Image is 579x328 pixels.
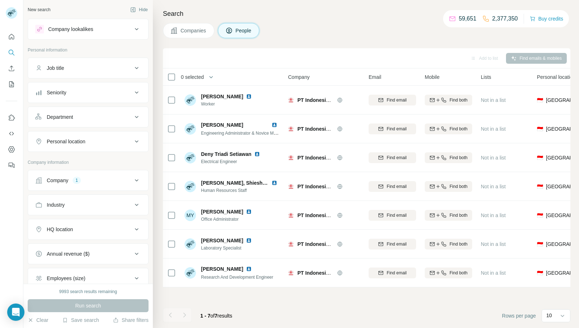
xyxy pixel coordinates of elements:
span: Find both [450,97,468,103]
span: Find both [450,126,468,132]
div: Employees (size) [47,275,85,282]
span: Lists [481,73,491,81]
img: Avatar [184,238,196,250]
button: Company1 [28,172,148,189]
span: Deny Triadi Setiawan [201,150,251,158]
button: HQ location [28,221,148,238]
img: Avatar [184,152,196,163]
span: PT Indonesia Nanya Indah Plastics [297,155,380,161]
span: 🇮🇩 [537,125,543,132]
div: Industry [47,201,65,208]
span: Not in a list [481,126,506,132]
img: Logo of PT Indonesia Nanya Indah Plastics [288,241,294,247]
div: 1 [73,177,81,184]
button: Share filters [113,316,149,324]
button: Find email [369,123,416,134]
span: [PERSON_NAME] [201,122,243,128]
span: Mobile [425,73,439,81]
span: results [200,313,232,319]
span: 🇮🇩 [537,96,543,104]
span: 🇮🇩 [537,183,543,190]
span: Not in a list [481,241,506,247]
span: PT Indonesia Nanya Indah Plastics [297,241,380,247]
button: Buy credits [530,14,563,24]
span: PT Indonesia Nanya Indah Plastics [297,97,380,103]
span: [PERSON_NAME], Shieshielia Intan S. [201,180,292,186]
button: Find both [425,239,472,250]
button: Seniority [28,84,148,101]
span: Office Administrator [201,216,255,223]
button: Dashboard [6,143,17,156]
div: New search [28,6,50,13]
img: LinkedIn logo [254,151,260,157]
div: HQ location [47,226,73,233]
button: Company lookalikes [28,21,148,38]
span: Find both [450,212,468,219]
button: Find email [369,268,416,278]
span: Find email [387,212,406,219]
img: Logo of PT Indonesia Nanya Indah Plastics [288,184,294,189]
span: [PERSON_NAME] [201,265,243,273]
p: 59,651 [459,14,477,23]
span: Find email [387,97,406,103]
button: Find both [425,210,472,221]
p: 10 [546,312,552,319]
span: [PERSON_NAME] [201,93,243,100]
span: Companies [181,27,207,34]
span: 🇮🇩 [537,212,543,219]
span: Research And Development Engineer [201,275,273,280]
span: Find both [450,183,468,190]
img: LinkedIn logo [272,180,277,186]
button: Employees (size) [28,270,148,287]
span: PT Indonesia Nanya Indah Plastics [297,212,380,218]
button: Find both [425,152,472,163]
img: LinkedIn logo [246,94,252,99]
span: People [236,27,252,34]
img: Logo of PT Indonesia Nanya Indah Plastics [288,97,294,103]
button: Find email [369,181,416,192]
span: Rows per page [502,312,536,319]
span: PT Indonesia Nanya Indah Plastics [297,126,380,132]
button: Find both [425,123,472,134]
div: 9993 search results remaining [59,288,117,295]
img: Avatar [184,94,196,106]
button: Feedback [6,159,17,172]
div: Annual revenue ($) [47,250,90,257]
span: Human Resources Staff [201,187,280,194]
span: 🇮🇩 [537,154,543,161]
button: Find email [369,239,416,250]
span: PT Indonesia Nanya Indah Plastics [297,270,380,276]
span: Company [288,73,310,81]
div: Seniority [47,89,66,96]
img: Logo of PT Indonesia Nanya Indah Plastics [288,155,294,161]
span: 7 [215,313,218,319]
img: LinkedIn logo [272,122,277,128]
span: Find email [387,183,406,190]
span: Find email [387,126,406,132]
button: Find both [425,268,472,278]
span: of [210,313,215,319]
img: Logo of PT Indonesia Nanya Indah Plastics [288,212,294,218]
span: PT Indonesia Nanya Indah Plastics [297,184,380,189]
span: Personal location [537,73,575,81]
span: Find email [387,241,406,247]
div: Open Intercom Messenger [7,304,24,321]
button: Industry [28,196,148,214]
span: 🇮🇩 [537,241,543,248]
img: Logo of PT Indonesia Nanya Indah Plastics [288,126,294,132]
button: Clear [28,316,48,324]
p: Company information [28,159,149,166]
button: Find email [369,210,416,221]
button: Use Surfe on LinkedIn [6,111,17,124]
div: Job title [47,64,64,72]
button: Find both [425,95,472,105]
span: Find email [387,270,406,276]
span: Find both [450,241,468,247]
button: Find both [425,181,472,192]
span: 0 selected [181,73,204,81]
img: Avatar [184,181,196,192]
img: LinkedIn logo [246,238,252,243]
p: Personal information [28,47,149,53]
div: Department [47,113,73,121]
div: Personal location [47,138,85,145]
